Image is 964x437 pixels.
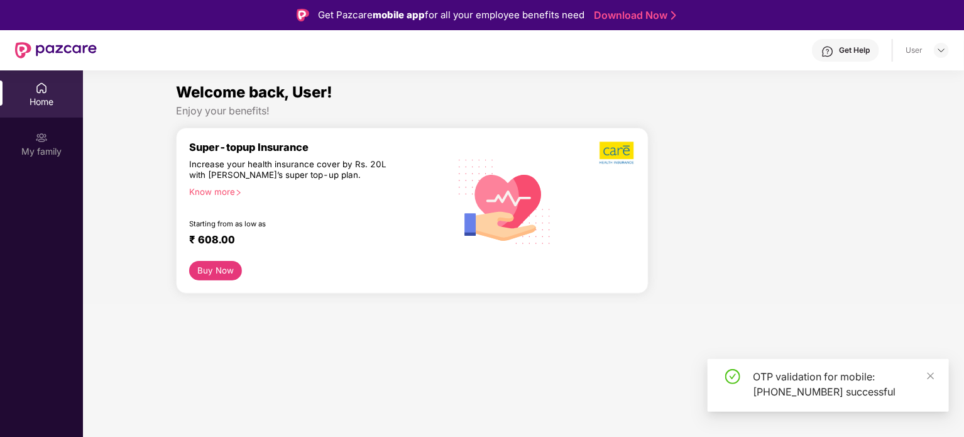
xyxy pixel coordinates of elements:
[297,9,309,21] img: Logo
[15,42,97,58] img: New Pazcare Logo
[906,45,923,55] div: User
[176,104,872,118] div: Enjoy your benefits!
[671,9,676,22] img: Stroke
[936,45,946,55] img: svg+xml;base64,PHN2ZyBpZD0iRHJvcGRvd24tMzJ4MzIiIHhtbG5zPSJodHRwOi8vd3d3LnczLm9yZy8yMDAwL3N2ZyIgd2...
[821,45,834,58] img: svg+xml;base64,PHN2ZyBpZD0iSGVscC0zMngzMiIgeG1sbnM9Imh0dHA6Ly93d3cudzMub3JnLzIwMDAvc3ZnIiB3aWR0aD...
[176,83,332,101] span: Welcome back, User!
[839,45,870,55] div: Get Help
[753,369,934,399] div: OTP validation for mobile: [PHONE_NUMBER] successful
[35,131,48,144] img: svg+xml;base64,PHN2ZyB3aWR0aD0iMjAiIGhlaWdodD0iMjAiIHZpZXdCb3g9IjAgMCAyMCAyMCIgZmlsbD0ibm9uZSIgeG...
[600,141,635,165] img: b5dec4f62d2307b9de63beb79f102df3.png
[594,9,672,22] a: Download Now
[189,159,395,182] div: Increase your health insurance cover by Rs. 20L with [PERSON_NAME]’s super top-up plan.
[449,144,561,258] img: svg+xml;base64,PHN2ZyB4bWxucz0iaHR0cDovL3d3dy53My5vcmcvMjAwMC9zdmciIHhtbG5zOnhsaW5rPSJodHRwOi8vd3...
[318,8,584,23] div: Get Pazcare for all your employee benefits need
[189,261,243,280] button: Buy Now
[189,233,437,248] div: ₹ 608.00
[189,141,449,153] div: Super-topup Insurance
[189,219,396,228] div: Starting from as low as
[725,369,740,384] span: check-circle
[926,372,935,380] span: close
[35,82,48,94] img: svg+xml;base64,PHN2ZyBpZD0iSG9tZSIgeG1sbnM9Imh0dHA6Ly93d3cudzMub3JnLzIwMDAvc3ZnIiB3aWR0aD0iMjAiIG...
[373,9,425,21] strong: mobile app
[235,189,242,196] span: right
[189,187,442,196] div: Know more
